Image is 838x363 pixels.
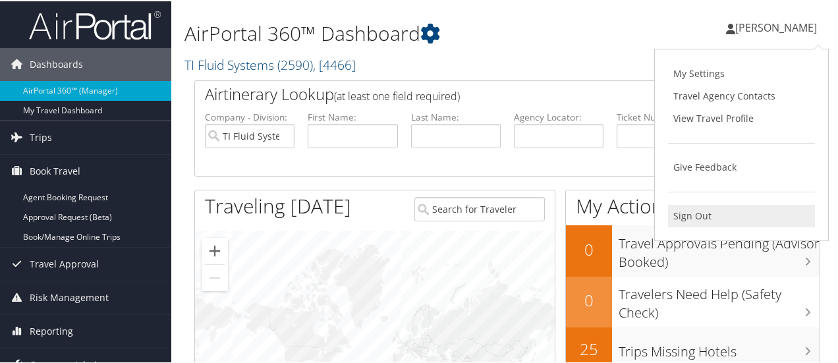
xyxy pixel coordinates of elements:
label: Ticket Number: [617,109,706,123]
a: View Travel Profile [668,106,815,128]
a: [PERSON_NAME] [726,7,830,46]
h1: My Action Items [566,191,820,219]
span: Travel Approval [30,246,99,279]
label: Last Name: [411,109,501,123]
h2: 25 [566,337,612,359]
button: Zoom out [202,264,228,290]
span: Dashboards [30,47,83,80]
button: Zoom in [202,237,228,263]
label: Company - Division: [205,109,294,123]
h2: 0 [566,288,612,310]
a: Sign Out [668,204,815,226]
h1: AirPortal 360™ Dashboard [184,18,615,46]
h1: Traveling [DATE] [205,191,351,219]
label: Agency Locator: [514,109,603,123]
a: Give Feedback [668,155,815,177]
h3: Trips Missing Hotels [619,335,820,360]
label: First Name: [308,109,397,123]
span: Trips [30,120,52,153]
input: Search for Traveler [414,196,544,220]
span: [PERSON_NAME] [735,19,817,34]
a: Travel Agency Contacts [668,84,815,106]
span: Book Travel [30,154,80,186]
a: My Settings [668,61,815,84]
h3: Travel Approvals Pending (Advisor Booked) [619,227,820,270]
span: Risk Management [30,280,109,313]
span: , [ 4466 ] [313,55,356,72]
a: 0Travelers Need Help (Safety Check) [566,275,820,326]
h2: 0 [566,237,612,260]
a: 0Travel Approvals Pending (Advisor Booked) [566,224,820,275]
span: ( 2590 ) [277,55,313,72]
img: airportal-logo.png [29,9,161,40]
h2: Airtinerary Lookup [205,82,758,104]
a: TI Fluid Systems [184,55,356,72]
span: Reporting [30,314,73,347]
span: (at least one field required) [334,88,460,102]
h3: Travelers Need Help (Safety Check) [619,277,820,321]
